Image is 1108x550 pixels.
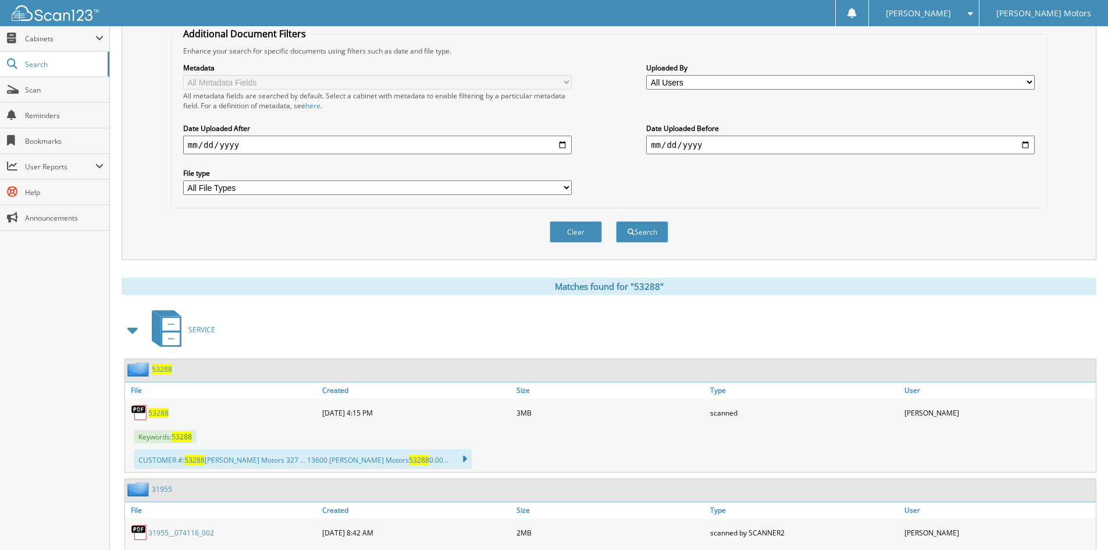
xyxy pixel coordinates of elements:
[616,221,668,243] button: Search
[646,136,1035,154] input: end
[177,46,1041,56] div: Enhance your search for specific documents using filters such as date and file type.
[319,382,514,398] a: Created
[183,136,572,154] input: start
[188,325,215,335] span: SERVICE
[514,502,708,518] a: Size
[707,401,902,424] div: scanned
[25,59,102,69] span: Search
[131,524,148,541] img: PDF.png
[646,63,1035,73] label: Uploaded By
[12,5,99,21] img: scan123-logo-white.svg
[125,502,319,518] a: File
[1050,494,1108,550] iframe: Chat Widget
[25,85,104,95] span: Scan
[184,455,205,465] span: 53288
[550,221,602,243] button: Clear
[125,382,319,398] a: File
[122,278,1096,295] div: Matches found for "53288"
[177,27,312,40] legend: Additional Document Filters
[886,10,951,17] span: [PERSON_NAME]
[127,482,152,496] img: folder2.png
[707,521,902,544] div: scanned by SCANNER2
[148,408,169,418] a: 53288
[707,502,902,518] a: Type
[25,187,104,197] span: Help
[319,502,514,518] a: Created
[152,364,172,374] a: 53288
[131,404,148,421] img: PDF.png
[319,401,514,424] div: [DATE] 4:15 PM
[25,111,104,120] span: Reminders
[305,101,320,111] a: here
[134,449,472,469] div: CUSTOMER #: [PERSON_NAME] Motors 327 ... 13600 [PERSON_NAME] Motors 0.00...
[183,91,572,111] div: All metadata fields are searched by default. Select a cabinet with metadata to enable filtering b...
[183,168,572,178] label: File type
[127,362,152,377] img: folder2.png
[152,484,172,494] a: 31955
[902,382,1096,398] a: User
[514,521,708,544] div: 2MB
[183,63,572,73] label: Metadata
[409,455,429,465] span: 53288
[646,123,1035,133] label: Date Uploaded Before
[902,521,1096,544] div: [PERSON_NAME]
[172,432,192,442] span: 53288
[145,307,215,353] a: SERVICE
[148,528,214,538] a: 31955__074116_002
[183,123,572,133] label: Date Uploaded After
[25,136,104,146] span: Bookmarks
[25,162,95,172] span: User Reports
[514,382,708,398] a: Size
[319,521,514,544] div: [DATE] 8:42 AM
[707,382,902,398] a: Type
[996,10,1091,17] span: [PERSON_NAME] Motors
[25,213,104,223] span: Announcements
[25,34,95,44] span: Cabinets
[514,401,708,424] div: 3MB
[902,401,1096,424] div: [PERSON_NAME]
[134,430,197,443] span: Keywords:
[902,502,1096,518] a: User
